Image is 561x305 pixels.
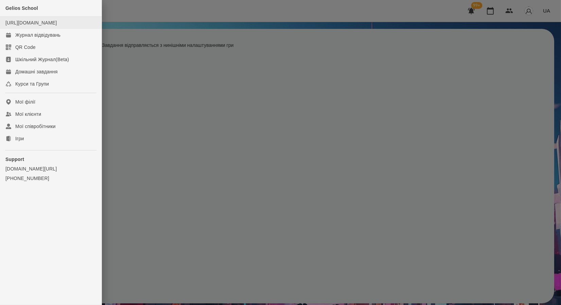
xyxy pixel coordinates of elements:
div: Мої філії [15,98,35,105]
div: Мої клієнти [15,111,41,118]
div: Курси та Групи [15,80,49,87]
a: [PHONE_NUMBER] [5,175,96,182]
a: [DOMAIN_NAME][URL] [5,165,96,172]
p: Support [5,156,96,163]
div: Мої співробітники [15,123,56,130]
div: Журнал відвідувань [15,32,60,38]
div: Ігри [15,135,24,142]
div: Шкільний Журнал(Beta) [15,56,69,63]
span: Gelios School [5,5,38,11]
div: QR Code [15,44,36,51]
a: [URL][DOMAIN_NAME] [5,20,57,25]
div: Домашні завдання [15,68,57,75]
